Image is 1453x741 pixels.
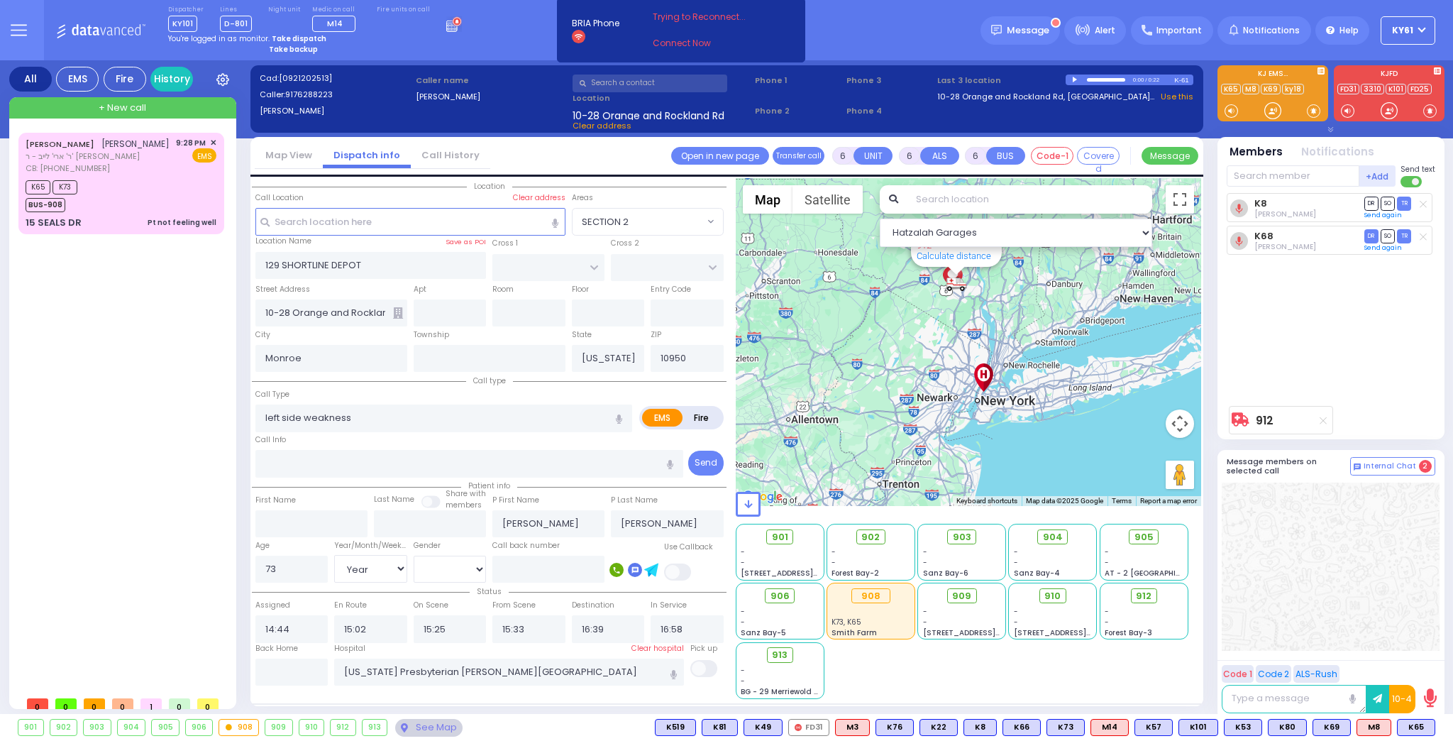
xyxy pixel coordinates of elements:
div: BLS [1134,719,1173,736]
div: K81 [702,719,738,736]
span: BUS-908 [26,198,65,212]
label: Lines [220,6,252,14]
div: M3 [835,719,870,736]
span: Phone 4 [846,105,933,117]
button: Map camera controls [1166,410,1194,438]
span: Other building occupants [393,307,403,319]
a: 3310 [1361,84,1384,94]
a: Open in new page [671,147,769,165]
span: 903 [953,530,971,544]
span: [0921202513] [279,72,332,84]
div: BLS [919,719,958,736]
div: 903 [84,720,111,735]
span: 904 [1043,530,1063,544]
div: 908 [219,720,258,735]
button: Internal Chat 2 [1350,457,1435,476]
button: Show street map [743,185,792,214]
input: Search hospital [334,659,684,686]
a: Connect Now [653,37,765,50]
button: Covered [1077,147,1120,165]
span: TR [1397,197,1411,210]
input: Search a contact [573,75,727,92]
button: Send [688,451,724,476]
span: SO [1381,197,1395,210]
div: 901 [18,720,43,735]
label: KJFD [1334,70,1444,80]
span: - [741,557,745,568]
a: [PERSON_NAME] [26,138,94,150]
span: 9:28 PM [176,138,206,148]
span: - [1105,606,1109,617]
span: 909 [952,589,971,603]
div: K519 [655,719,696,736]
span: Sanz Bay-6 [923,568,968,578]
span: SECTION 2 [582,215,629,229]
input: Search member [1227,165,1359,187]
label: Assigned [255,600,290,611]
div: 902 [50,720,77,735]
span: 2 [1419,460,1432,473]
span: - [923,606,927,617]
div: BLS [702,719,738,736]
span: 0 [84,698,105,709]
a: Dispatch info [323,148,411,162]
span: - [741,547,745,557]
label: [PERSON_NAME] [260,105,411,117]
label: State [572,329,592,341]
div: BLS [875,719,914,736]
label: Last 3 location [937,75,1066,87]
span: 0 [27,698,48,709]
span: - [1105,557,1109,568]
span: 0 [112,698,133,709]
label: First Name [255,495,296,506]
div: 904 [118,720,145,735]
a: Call History [411,148,490,162]
div: Year/Month/Week/Day [334,540,407,551]
button: +Add [1359,165,1396,187]
span: 913 [772,648,788,662]
span: SECTION 2 [573,209,704,234]
span: M14 [327,18,343,29]
span: Message [1007,23,1049,38]
span: Notifications [1243,24,1300,37]
label: ZIP [651,329,661,341]
span: - [1014,557,1018,568]
span: 910 [1044,589,1061,603]
span: Help [1339,24,1359,37]
strong: Take dispatch [272,33,326,44]
div: 912 [331,720,355,735]
span: Status [470,586,509,597]
img: Logo [56,21,150,39]
label: Clear hospital [631,643,684,654]
span: [STREET_ADDRESS][PERSON_NAME] [741,568,875,578]
label: [PERSON_NAME] [416,91,568,103]
label: Gender [414,540,441,551]
div: ALS [835,719,870,736]
label: Cross 2 [611,238,639,249]
label: From Scene [492,600,536,611]
a: K101 [1386,84,1406,94]
a: M8 [1242,84,1259,94]
span: ר' ארי' לייב - ר' [PERSON_NAME] [26,150,170,163]
div: BLS [1046,719,1085,736]
a: Send again [1364,211,1402,219]
div: All [9,67,52,92]
div: New York Presbyterian Weill Cornell Medical Center [971,363,996,392]
div: K80 [1268,719,1307,736]
a: 912 [1256,415,1274,426]
div: Fire [104,67,146,92]
small: Share with [446,488,486,499]
span: - [1105,547,1109,557]
span: [PERSON_NAME] [101,138,170,150]
div: BLS [744,719,783,736]
button: Code 2 [1256,665,1291,683]
span: members [446,500,482,510]
div: K101 [1178,719,1218,736]
span: Forest Bay-3 [1105,627,1152,638]
span: Send text [1400,164,1435,175]
img: comment-alt.png [1354,463,1361,471]
input: Search location here [255,208,565,235]
span: KY101 [168,16,197,32]
label: Call Location [255,192,304,204]
button: KY61 [1381,16,1435,45]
